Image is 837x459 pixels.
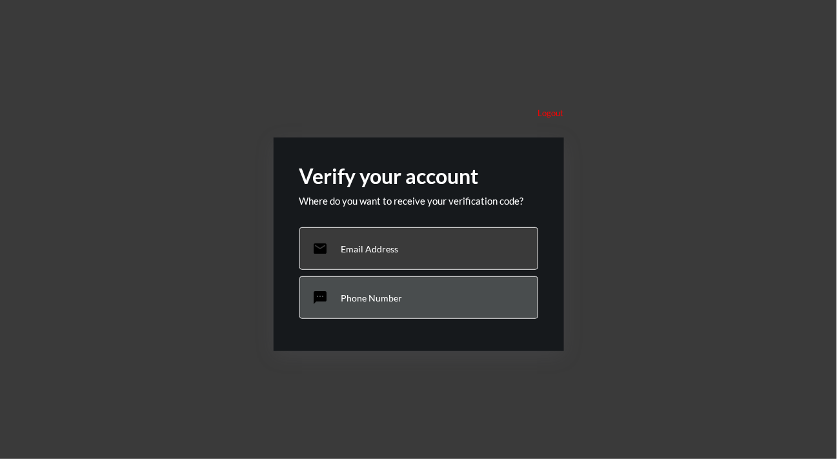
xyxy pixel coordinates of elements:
[341,243,399,254] p: Email Address
[313,241,328,256] mat-icon: email
[341,292,403,303] p: Phone Number
[313,290,328,305] mat-icon: sms
[299,195,538,207] p: Where do you want to receive your verification code?
[538,108,564,118] p: Logout
[299,163,538,189] h2: Verify your account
